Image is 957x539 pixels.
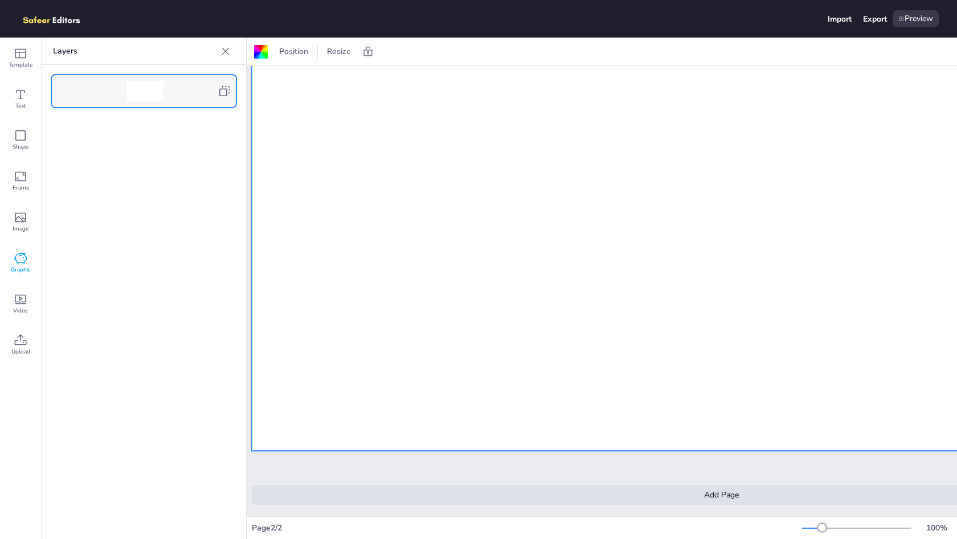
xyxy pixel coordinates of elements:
[863,14,887,24] div: Export
[11,347,30,356] span: Upload
[13,224,28,233] span: Image
[18,10,97,27] img: logo.png
[13,183,29,192] span: Frame
[13,306,28,315] span: Video
[11,265,31,274] span: Graphic
[13,142,28,151] span: Shape
[923,522,950,533] div: 100 %
[15,101,26,110] span: Text
[277,46,310,57] span: Position
[325,46,353,57] span: Resize
[9,60,32,69] span: Template
[893,10,939,27] div: Preview
[53,38,216,65] p: Layers
[828,14,852,24] div: Import
[252,522,802,533] div: Page 2 / 2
